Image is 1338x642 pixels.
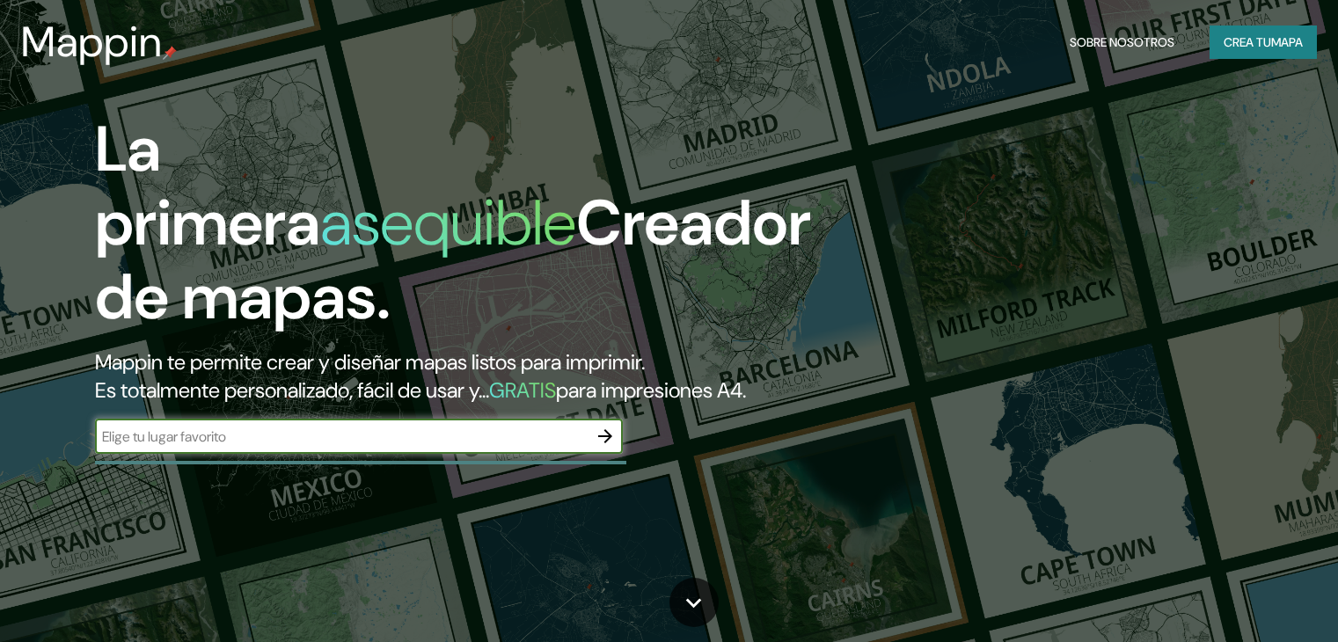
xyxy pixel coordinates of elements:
[95,182,811,338] font: Creador de mapas.
[1224,34,1271,50] font: Crea tu
[1271,34,1303,50] font: mapa
[21,14,163,69] font: Mappin
[556,376,746,404] font: para impresiones A4.
[1210,26,1317,59] button: Crea tumapa
[1063,26,1181,59] button: Sobre nosotros
[95,376,489,404] font: Es totalmente personalizado, fácil de usar y...
[320,182,576,264] font: asequible
[95,348,645,376] font: Mappin te permite crear y diseñar mapas listos para imprimir.
[1070,34,1174,50] font: Sobre nosotros
[163,46,177,60] img: pin de mapeo
[95,108,320,264] font: La primera
[489,376,556,404] font: GRATIS
[95,427,588,447] input: Elige tu lugar favorito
